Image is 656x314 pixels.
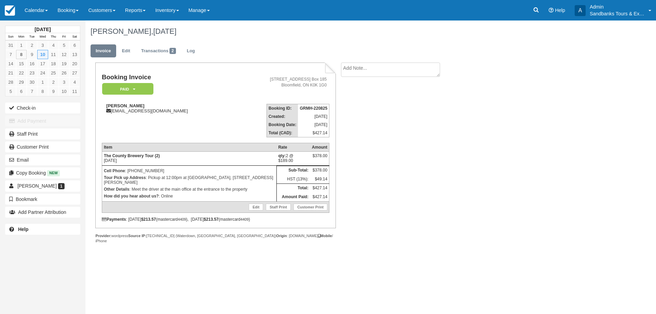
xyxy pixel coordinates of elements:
[5,5,15,16] img: checkfront-main-nav-mini-logo.png
[106,103,145,108] strong: [PERSON_NAME]
[104,194,159,199] strong: How did you hear about us?
[276,234,287,238] strong: Origin
[5,207,80,218] button: Add Partner Attribution
[236,77,327,88] address: [STREET_ADDRESS] Box 185 Bloomfield, ON K0K 1G0
[48,50,59,59] a: 11
[241,217,249,221] small: 4409
[69,41,80,50] a: 6
[276,175,310,184] td: HST (13%):
[5,194,80,205] button: Bookmark
[104,153,160,158] strong: The County Brewery Tour (2)
[267,112,298,121] th: Created:
[35,27,51,32] strong: [DATE]
[267,121,298,129] th: Booking Date:
[59,33,69,41] th: Fri
[27,68,37,78] a: 23
[27,59,37,68] a: 16
[249,204,263,210] a: Edit
[276,184,310,193] th: Total:
[182,44,200,58] a: Log
[16,68,27,78] a: 22
[204,217,218,222] strong: $213.57
[298,129,329,137] td: $427.14
[16,33,27,41] th: Mon
[153,27,176,36] span: [DATE]
[37,33,48,41] th: Wed
[47,170,60,176] span: New
[69,50,80,59] a: 13
[48,87,59,96] a: 9
[5,33,16,41] th: Sun
[5,103,80,113] button: Check-in
[549,8,553,13] i: Help
[276,193,310,202] th: Amount Paid:
[5,87,16,96] a: 5
[37,59,48,68] a: 17
[58,183,65,189] span: 1
[5,115,80,126] button: Add Payment
[276,143,310,152] th: Rate
[91,27,572,36] h1: [PERSON_NAME],
[37,78,48,87] a: 1
[5,128,80,139] a: Staff Print
[266,204,291,210] a: Staff Print
[17,183,57,189] span: [PERSON_NAME]
[141,217,156,222] strong: $213.57
[310,175,329,184] td: $49.14
[5,78,16,87] a: 28
[104,175,146,180] strong: Tour Pick up Address
[104,186,275,193] p: : Meet the driver at the main office at the entrance to the property
[136,44,181,58] a: Transactions2
[37,41,48,50] a: 3
[5,180,80,191] a: [PERSON_NAME] 1
[59,50,69,59] a: 12
[102,74,233,81] h1: Booking Invoice
[590,10,644,17] p: Sandbanks Tours & Experiences
[48,68,59,78] a: 25
[48,41,59,50] a: 4
[5,224,80,235] a: Help
[59,59,69,68] a: 19
[5,50,16,59] a: 7
[37,68,48,78] a: 24
[310,193,329,202] td: $427.14
[555,8,565,13] span: Help
[59,78,69,87] a: 3
[69,78,80,87] a: 4
[5,167,80,178] button: Copy Booking New
[102,143,276,152] th: Item
[298,112,329,121] td: [DATE]
[5,154,80,165] button: Email
[102,217,126,222] strong: Payments
[95,234,111,238] strong: Provider:
[276,166,310,175] th: Sub-Total:
[300,106,327,111] strong: GRMH-220825
[16,59,27,68] a: 15
[91,44,116,58] a: Invoice
[102,217,329,222] div: : [DATE] (mastercard ), [DATE] (mastercard )
[16,41,27,50] a: 1
[128,234,146,238] strong: Source IP:
[310,166,329,175] td: $378.00
[5,141,80,152] a: Customer Print
[102,83,151,95] a: Paid
[27,78,37,87] a: 30
[310,143,329,152] th: Amount
[590,3,644,10] p: Admin
[104,187,129,192] strong: Other Details
[104,174,275,186] p: : Pickup at 12:00pm at [GEOGRAPHIC_DATA], [STREET_ADDRESS][PERSON_NAME]
[117,44,135,58] a: Edit
[69,87,80,96] a: 11
[16,50,27,59] a: 8
[312,153,327,164] div: $378.00
[178,217,186,221] small: 4409
[102,103,233,113] div: [EMAIL_ADDRESS][DOMAIN_NAME]
[298,121,329,129] td: [DATE]
[5,68,16,78] a: 21
[69,33,80,41] th: Sat
[104,193,275,200] p: : Online
[104,167,275,174] p: : [PHONE_NUMBER]
[48,78,59,87] a: 2
[27,41,37,50] a: 2
[18,227,28,232] b: Help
